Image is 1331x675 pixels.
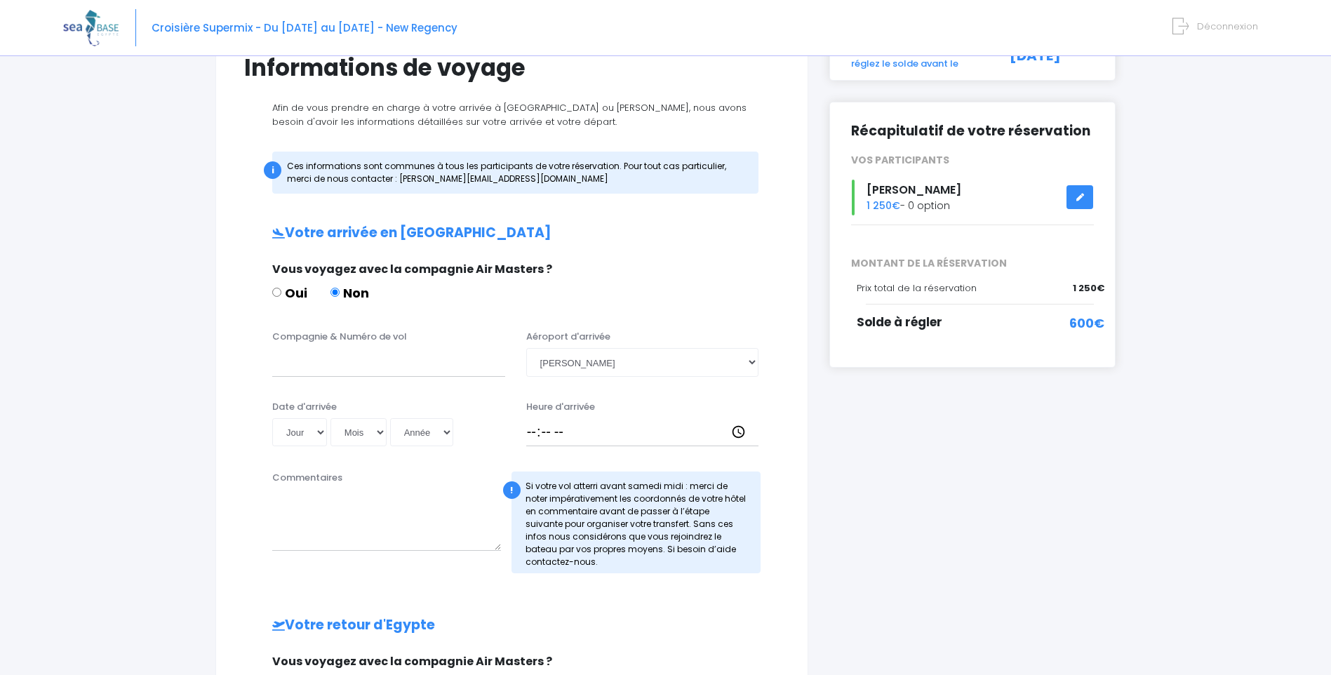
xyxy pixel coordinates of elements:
[851,123,1094,140] h2: Récapitulatif de votre réservation
[244,225,780,241] h2: Votre arrivée en [GEOGRAPHIC_DATA]
[330,288,340,297] input: Non
[867,199,900,213] span: 1 250€
[244,617,780,634] h2: Votre retour d'Egypte
[511,472,761,573] div: Si votre vol atterri avant samedi midi : merci de noter impérativement les coordonnés de votre hô...
[244,54,780,81] h1: Informations de voyage
[272,152,758,194] div: Ces informations sont communes à tous les participants de votre réservation. Pour tout cas partic...
[841,153,1104,168] div: VOS PARTICIPANTS
[330,283,369,302] label: Non
[244,101,780,128] p: Afin de vous prendre en charge à votre arrivée à [GEOGRAPHIC_DATA] ou [PERSON_NAME], nous avons b...
[272,653,552,669] span: Vous voyagez avec la compagnie Air Masters ?
[264,161,281,179] div: i
[841,180,1104,215] div: - 0 option
[857,314,942,330] span: Solde à régler
[841,256,1104,271] span: MONTANT DE LA RÉSERVATION
[272,261,552,277] span: Vous voyagez avec la compagnie Air Masters ?
[1197,20,1258,33] span: Déconnexion
[152,20,457,35] span: Croisière Supermix - Du [DATE] au [DATE] - New Regency
[503,481,521,499] div: !
[272,288,281,297] input: Oui
[857,281,977,295] span: Prix total de la réservation
[1073,281,1104,295] span: 1 250€
[526,330,610,344] label: Aéroport d'arrivée
[1069,314,1104,333] span: 600€
[526,400,595,414] label: Heure d'arrivée
[272,283,307,302] label: Oui
[272,400,337,414] label: Date d'arrivée
[841,43,994,70] div: Finalisez votre réservation et réglez le solde avant le
[272,471,342,485] label: Commentaires
[994,43,1104,70] div: [DATE]
[867,182,961,198] span: [PERSON_NAME]
[272,330,407,344] label: Compagnie & Numéro de vol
